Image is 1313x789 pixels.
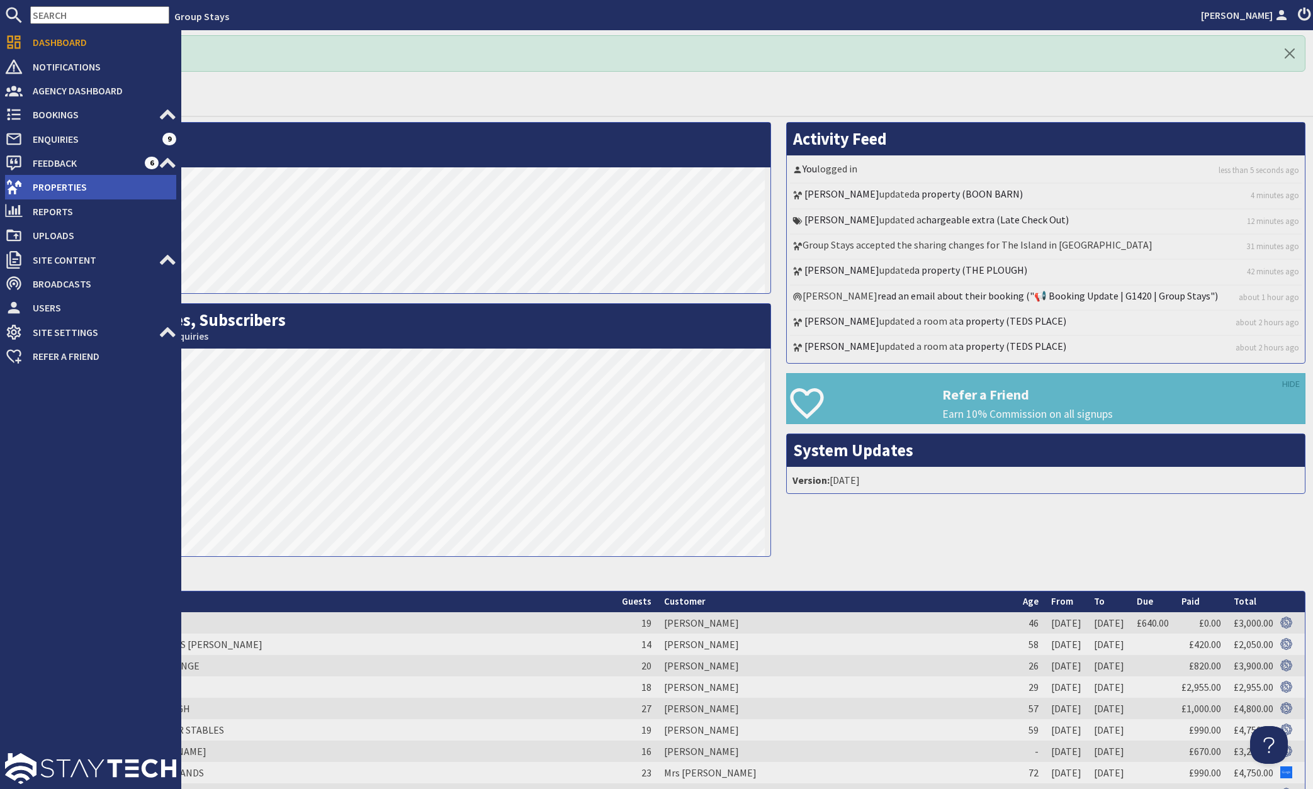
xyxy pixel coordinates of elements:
td: [PERSON_NAME] [658,698,1017,719]
a: £3,000.00 [1234,617,1273,629]
span: Bookings [23,104,159,125]
a: £990.00 [1189,766,1221,779]
a: Feedback 6 [5,153,176,173]
span: Site Content [23,250,159,270]
span: Dashboard [23,32,176,52]
li: updated a room at [790,311,1302,336]
a: £2,050.00 [1234,638,1273,651]
a: chargeable extra (Late Check Out) [921,213,1069,226]
span: 27 [641,702,651,715]
span: Users [23,298,176,318]
li: [DATE] [790,470,1302,490]
a: [PERSON_NAME] [804,315,879,327]
img: Referer: Group Stays [1280,659,1292,671]
div: Logged In! Hello! [38,35,1305,72]
a: Broadcasts [5,274,176,294]
td: [DATE] [1045,698,1088,719]
a: 42 minutes ago [1247,266,1299,277]
td: 72 [1017,762,1045,783]
td: [DATE] [1045,741,1088,762]
a: 31 minutes ago [1247,240,1299,252]
span: 9 [162,133,176,145]
span: Agency Dashboard [23,81,176,101]
input: SEARCH [30,6,169,24]
td: [DATE] [1045,612,1088,634]
a: Bookings [5,104,176,125]
a: Enquiries 9 [5,129,176,149]
a: [PERSON_NAME] [804,187,879,200]
span: 20 [641,659,651,672]
a: £3,900.00 [1234,659,1273,672]
td: [PERSON_NAME] [658,655,1017,676]
td: [PERSON_NAME] [658,634,1017,655]
td: [DATE] [1045,719,1088,741]
td: 59 [1017,719,1045,741]
li: [PERSON_NAME] [790,286,1302,311]
a: a property (THE PLOUGH) [915,264,1027,276]
span: 19 [641,617,651,629]
a: [PERSON_NAME] [804,264,879,276]
a: about 1 hour ago [1239,291,1299,303]
td: [DATE] [1088,612,1130,634]
span: 14 [641,638,651,651]
small: This Month: 34062 Visits [45,149,764,161]
span: 6 [145,157,159,169]
a: less than 5 seconds ago [1219,164,1299,176]
a: Activity Feed [793,128,887,149]
a: read an email about their booking ("📢 Booking Update | G1420 | Group Stays") [877,289,1218,302]
td: [DATE] [1088,634,1130,655]
td: [DATE] [1045,762,1088,783]
h3: Refer a Friend [942,386,1305,403]
a: To [1094,595,1105,607]
a: £820.00 [1189,659,1221,672]
a: £670.00 [1189,745,1221,758]
td: [DATE] [1088,698,1130,719]
span: 23 [641,766,651,779]
a: Dashboard [5,32,176,52]
td: [PERSON_NAME] [658,612,1017,634]
a: £3,200.00 [1234,745,1273,758]
td: [DATE] [1045,676,1088,698]
small: This Month: 14 Bookings, 38 Enquiries [45,330,764,342]
td: 46 [1017,612,1045,634]
img: Referer: Group Stays [1280,638,1292,650]
a: £2,955.00 [1181,681,1221,693]
td: 57 [1017,698,1045,719]
h2: Bookings, Enquiries, Subscribers [38,304,770,349]
a: a property (TEDS PLACE) [959,315,1066,327]
li: logged in [790,159,1302,184]
a: a property (TEDS PLACE) [959,340,1066,352]
li: updated a [790,210,1302,235]
a: Site Settings [5,322,176,342]
a: You [803,162,817,175]
img: Referer: Group Stays [1280,681,1292,693]
span: Site Settings [23,322,159,342]
li: updated [790,260,1302,285]
span: Enquiries [23,129,162,149]
a: Reports [5,201,176,221]
a: HIDE [1282,378,1300,391]
a: £4,800.00 [1234,702,1273,715]
a: From [1051,595,1073,607]
a: Refer a Friend Earn 10% Commission on all signups [786,373,1305,424]
td: - [1017,741,1045,762]
td: 26 [1017,655,1045,676]
a: £0.00 [1199,617,1221,629]
td: [DATE] [1088,741,1130,762]
td: [PERSON_NAME] [658,741,1017,762]
a: Customer [664,595,706,607]
a: Uploads [5,225,176,245]
a: £4,750.00 [1234,766,1273,779]
span: 18 [641,681,651,693]
td: 29 [1017,676,1045,698]
span: Reports [23,201,176,221]
a: [PERSON_NAME] [1201,8,1290,23]
a: Total [1234,595,1256,607]
img: Referer: Group Stays [1280,617,1292,629]
a: [PERSON_NAME] [804,213,879,226]
li: updated [790,184,1302,209]
td: [DATE] [1045,634,1088,655]
span: Notifications [23,57,176,77]
strong: Version: [792,474,830,486]
li: Group Stays accepted the sharing changes for The Island in [GEOGRAPHIC_DATA] [790,235,1302,260]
